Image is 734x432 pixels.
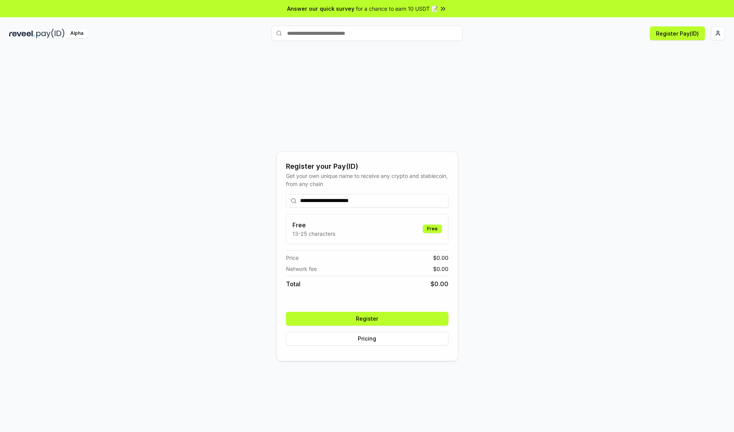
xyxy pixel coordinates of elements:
[423,225,442,233] div: Free
[66,29,88,38] div: Alpha
[286,161,448,172] div: Register your Pay(ID)
[286,332,448,346] button: Pricing
[286,265,317,273] span: Network fee
[430,279,448,289] span: $ 0.00
[36,29,65,38] img: pay_id
[292,230,335,238] p: 13-25 characters
[356,5,438,13] span: for a chance to earn 10 USDT 📝
[433,254,448,262] span: $ 0.00
[287,5,354,13] span: Answer our quick survey
[433,265,448,273] span: $ 0.00
[292,220,335,230] h3: Free
[286,172,448,188] div: Get your own unique name to receive any crypto and stablecoin, from any chain
[286,312,448,326] button: Register
[286,279,300,289] span: Total
[9,29,35,38] img: reveel_dark
[650,26,705,40] button: Register Pay(ID)
[286,254,299,262] span: Price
